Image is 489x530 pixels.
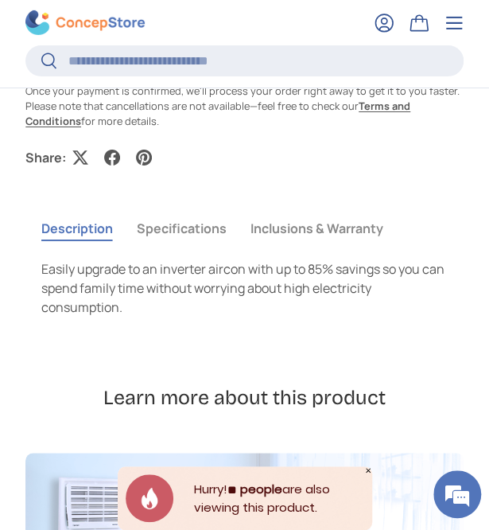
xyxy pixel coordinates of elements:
img: ConcepStore [25,11,145,36]
button: Inclusions & Warranty [250,210,383,247]
div: Chat with us now [83,89,267,110]
button: Description [41,210,113,247]
p: Once your payment is confirmed, we'll process your order right away to get it to you faster. Plea... [25,84,464,130]
a: Terms and Conditions [25,99,410,128]
button: Specifications [137,210,227,247]
span: We're online! [92,162,219,322]
div: Close [364,466,372,474]
p: Share: [25,148,66,167]
h2: Learn more about this product [103,385,386,411]
textarea: Type your message and hit 'Enter' [8,357,303,413]
div: Minimize live chat window [261,8,299,46]
p: Easily upgrade to an inverter aircon with up to 85% savings so you can spend family time without ... [41,259,448,317]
